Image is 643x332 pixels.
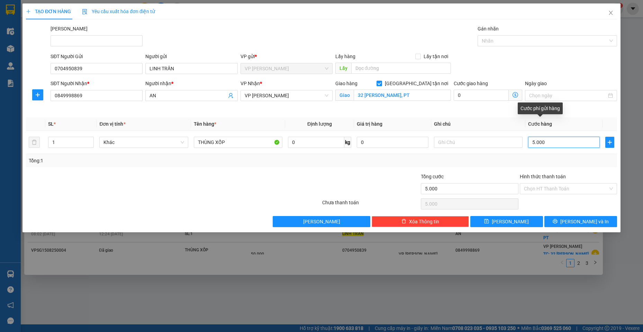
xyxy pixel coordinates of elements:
button: deleteXóa Thông tin [372,216,469,227]
span: [PERSON_NAME] [303,218,340,225]
span: TẠO ĐƠN HÀNG [26,9,71,14]
span: Khác [103,137,184,147]
input: VD: Bàn, Ghế [194,137,283,148]
button: save[PERSON_NAME] [470,216,543,227]
div: Người gửi [145,53,237,60]
span: Giao hàng [335,81,357,86]
div: 0818067068 [66,31,136,41]
div: 60.000 [65,45,137,54]
input: Cước giao hàng [454,90,509,101]
span: plus [606,140,614,145]
span: Nhận: [66,7,83,14]
span: save [484,219,489,224]
input: Ghi Chú [434,137,523,148]
span: CC : [65,46,75,54]
label: Gán nhãn [478,26,499,32]
span: delete [401,219,406,224]
span: Cước hàng [528,121,552,127]
label: Ngày giao [525,81,547,86]
span: printer [553,219,558,224]
div: SĐT Người Gửi [51,53,143,60]
input: 0 [357,137,428,148]
div: VP [GEOGRAPHIC_DATA] [66,6,136,23]
label: Hình thức thanh toán [520,174,566,179]
span: Xóa Thông tin [409,218,439,225]
span: Lấy [335,63,351,74]
div: SĐT Người Nhận [51,80,143,87]
span: close [608,10,614,16]
button: Close [601,3,621,23]
button: delete [29,137,40,148]
span: Yêu cầu xuất hóa đơn điện tử [82,9,155,14]
img: icon [82,9,88,15]
span: Đơn vị tính [99,121,125,127]
div: 0888335416 [6,31,61,41]
span: Tên hàng [194,121,216,127]
label: Mã ĐH [51,26,88,32]
div: Phát [6,23,61,31]
span: [GEOGRAPHIC_DATA] tận nơi [382,80,451,87]
div: Cước phí gửi hàng [518,102,563,114]
span: plus [33,92,43,98]
button: printer[PERSON_NAME] và In [544,216,617,227]
span: Giá trị hàng [357,121,382,127]
input: Dọc đường [351,63,451,74]
span: VP Nhận [241,81,260,86]
span: Gửi: [6,7,17,14]
span: Định lượng [307,121,332,127]
span: Giao [335,90,354,101]
div: [PERSON_NAME] [66,23,136,31]
div: Chưa thanh toán [321,199,420,211]
span: user-add [228,93,234,98]
div: Tổng: 1 [29,157,248,164]
button: plus [32,89,43,100]
span: [PERSON_NAME] và In [560,218,609,225]
span: Lấy hàng [335,54,355,59]
span: plus [26,9,31,14]
input: Mã ĐH [51,35,143,46]
span: Lấy tận nơi [421,53,451,60]
span: Tổng cước [421,174,444,179]
input: Giao tận nơi [354,90,451,101]
span: VP Phan Thiết [245,90,328,101]
div: VP gửi [241,53,333,60]
button: [PERSON_NAME] [273,216,370,227]
span: [PERSON_NAME] [492,218,529,225]
label: Cước giao hàng [454,81,488,86]
input: Ngày giao [529,92,607,99]
span: kg [344,137,351,148]
div: VP [PERSON_NAME] [6,6,61,23]
button: plus [605,137,614,148]
span: VP Phạm Ngũ Lão [245,63,328,74]
th: Ghi chú [431,117,526,131]
div: Người nhận [145,80,237,87]
span: SL [48,121,54,127]
span: dollar-circle [513,92,518,98]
